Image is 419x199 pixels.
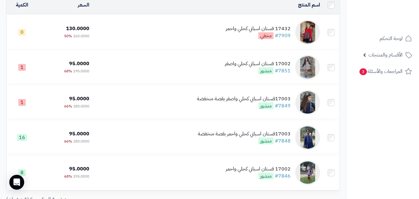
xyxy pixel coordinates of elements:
[258,138,274,144] span: منشور
[18,169,26,176] span: 8
[298,1,320,9] a: اسم المنتج
[275,67,291,75] a: #7851
[64,103,72,109] span: 66%
[380,34,403,43] span: لوحة التحكم
[377,12,413,25] img: logo-2.png
[258,102,274,109] span: منشور
[258,67,274,74] span: منشور
[69,60,89,67] span: 95.0000
[9,175,24,190] div: Open Intercom Messenger
[73,33,89,39] span: 260.0000
[350,64,415,79] a: المراجعات والأسئلة3
[69,165,89,173] span: 95.0000
[73,103,89,109] span: 280.0000
[295,55,320,80] img: 17002 فستان اسباني كحلي واصفر
[198,130,291,138] div: 17003فستان اسباني كحلي واحمر بقصة منخفضة
[295,90,320,115] img: 17003فستان اسباني كحلي واصفر بقصة منخفضة
[16,1,28,9] a: الكمية
[350,31,415,46] a: لوحة التحكم
[18,64,26,71] span: 1
[64,68,72,74] span: 68%
[64,174,72,179] span: 68%
[66,25,89,32] span: 130.0000
[64,138,72,144] span: 66%
[73,68,89,74] span: 295.0000
[368,51,403,59] span: الأقسام والمنتجات
[17,134,27,141] span: 16
[275,137,291,145] a: #7848
[258,173,274,179] span: منشور
[275,102,291,110] a: #7849
[295,125,320,150] img: 17003فستان اسباني كحلي واحمر بقصة منخفضة
[226,165,291,173] div: 17002 فستان اسباني كحلي واحمر
[18,29,26,36] span: 0
[258,32,274,39] span: مخفي
[225,60,291,67] div: 17002 فستان اسباني كحلي واصفر
[275,32,291,39] a: #7909
[69,95,89,102] span: 95.0000
[73,174,89,179] span: 295.0000
[295,160,320,185] img: 17002 فستان اسباني كحلي واحمر
[197,95,291,102] div: 17003فستان اسباني كحلي واصفر بقصة منخفضة
[78,1,89,9] a: السعر
[69,130,89,138] span: 95.0000
[18,99,26,106] span: 1
[275,172,291,180] a: #7846
[295,20,320,45] img: 17432 فستان اسباني كحلي واحمر
[64,33,72,39] span: 50%
[226,25,291,32] div: 17432 فستان اسباني كحلي واحمر
[359,67,403,76] span: المراجعات والأسئلة
[73,138,89,144] span: 280.0000
[359,68,367,75] span: 3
